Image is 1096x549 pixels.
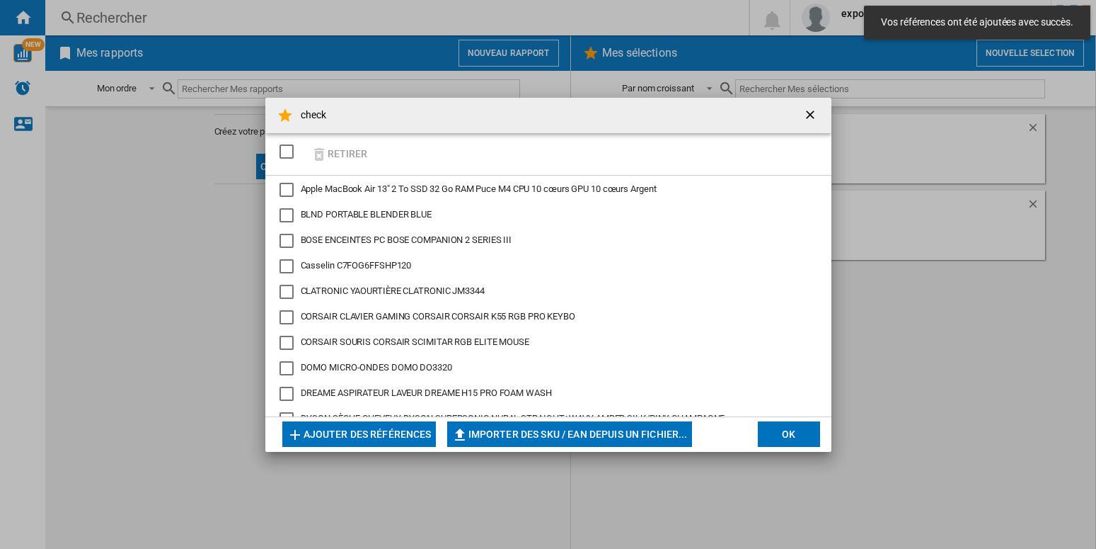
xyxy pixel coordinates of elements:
[301,362,452,373] span: DOMO MICRO-ONDES DOMO DO3320
[301,183,657,194] span: Apple MacBook Air 13" 2 To SSD 32 Go RAM Puce M4 CPU 10 cœurs GPU 10 cœurs Argent
[301,209,432,220] span: BLND PORTABLE BLENDER BLUE
[301,234,512,245] span: BOSE ENCEINTES PC BOSE COMPANION 2 SERIES III
[279,412,806,426] md-checkbox: DYSON SÈCHE-CHEVEUX DYSON SUPERSONIC NURAL STRAIGHT+WAVY AMBER SILK/PINK CHAMPAGNE
[279,387,806,401] md-checkbox: DREAME ASPIRATEUR LAVEUR DREAME H15 PRO FOAM WASH
[301,336,529,347] span: CORSAIR SOURIS CORSAIR SCIMITAR RGB ELITE MOUSE
[279,336,806,350] md-checkbox: CORSAIR SOURIS CORSAIR SCIMITAR RGB ELITE MOUSE
[279,361,806,375] md-checkbox: DOMO MICRO-ONDES DOMO DO3320
[758,421,820,447] button: OK
[301,260,412,271] span: Casselin C7FOG6FFSHP120
[877,16,1078,30] span: Vos références ont été ajoutées avec succès.
[279,259,806,273] md-checkbox: Casselin C7FOG6FFSHP120
[279,234,806,248] md-checkbox: BOSE ENCEINTES PC BOSE COMPANION 2 SERIES III
[279,140,301,164] md-checkbox: SELECTIONS.EDITION_POPUP.SELECT_DESELECT
[279,208,806,222] md-checkbox: BLND PORTABLE BLENDER BLUE
[279,285,806,299] md-checkbox: CLATRONIC YAOURTIÈRE CLATRONIC JM3344
[306,137,372,171] button: Retirer
[294,108,327,123] h4: check
[301,311,575,322] span: CORSAIR CLAVIER GAMING CORSAIR CORSAIR K55 RGB PRO KEYBO
[279,310,806,324] md-checkbox: CORSAIR CLAVIER GAMING CORSAIR CORSAIR K55 RGB PRO KEYBO
[301,413,725,424] span: DYSON SÈCHE-CHEVEUX DYSON SUPERSONIC NURAL STRAIGHT+WAVY AMBER SILK/PINK CHAMPAGNE
[447,421,692,447] button: Importer des SKU / EAN depuis un fichier...
[279,183,806,197] md-checkbox: Apple MacBook Air 13" 2 To SSD 32 Go RAM Puce M4 CPU 10 cœurs GPU 10 cœurs Argent
[301,387,552,398] span: DREAME ASPIRATEUR LAVEUR DREAME H15 PRO FOAM WASH
[282,421,436,447] button: Ajouter des références
[301,285,485,296] span: CLATRONIC YAOURTIÈRE CLATRONIC JM3344
[797,101,826,130] button: getI18NText('BUTTONS.CLOSE_DIALOG')
[803,108,820,125] ng-md-icon: getI18NText('BUTTONS.CLOSE_DIALOG')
